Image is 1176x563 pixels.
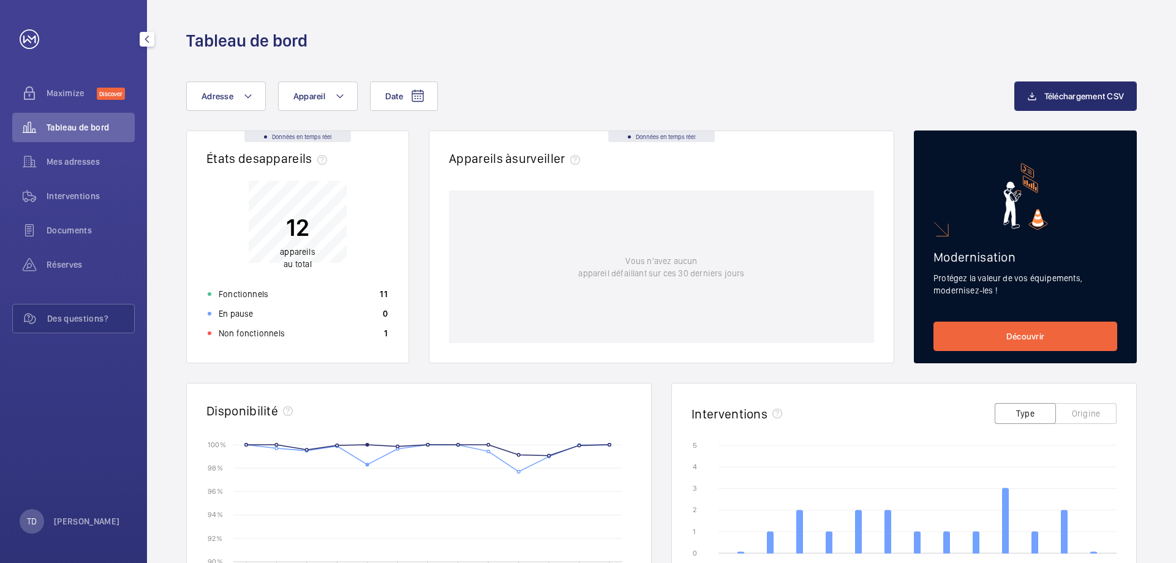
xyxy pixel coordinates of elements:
[219,308,253,320] p: En pause
[219,327,285,339] p: Non fonctionnels
[208,464,223,472] text: 98 %
[208,510,223,519] text: 94 %
[608,131,715,142] div: Données en temps réel
[293,91,325,101] span: Appareil
[47,121,135,134] span: Tableau de bord
[933,249,1117,265] h2: Modernisation
[693,463,697,471] text: 4
[933,272,1117,297] p: Protégez la valeur de vos équipements, modernisez-les !
[206,151,332,166] h2: États des
[383,308,388,320] p: 0
[206,403,278,418] h2: Disponibilité
[54,515,120,527] p: [PERSON_NAME]
[384,327,388,339] p: 1
[186,29,307,52] h1: Tableau de bord
[47,259,135,271] span: Réserves
[244,131,351,142] div: Données en temps réel
[47,224,135,236] span: Documents
[933,322,1117,351] a: Découvrir
[693,505,696,514] text: 2
[995,403,1056,424] button: Type
[693,441,697,450] text: 5
[259,151,332,166] span: appareils
[578,255,744,279] p: Vous n'avez aucun appareil défaillant sur ces 30 derniers jours
[280,246,315,270] p: au total
[1055,403,1117,424] button: Origine
[208,534,222,542] text: 92 %
[208,440,226,448] text: 100 %
[693,549,697,557] text: 0
[208,487,223,496] text: 96 %
[512,151,584,166] span: surveiller
[280,212,315,243] p: 12
[47,87,97,99] span: Maximize
[1003,163,1048,230] img: marketing-card.svg
[449,151,585,166] h2: Appareils à
[692,406,767,421] h2: Interventions
[1014,81,1137,111] button: Téléchargement CSV
[47,312,134,325] span: Des questions?
[280,247,315,257] span: appareils
[385,91,403,101] span: Date
[27,515,37,527] p: TD
[219,288,268,300] p: Fonctionnels
[370,81,438,111] button: Date
[693,484,697,493] text: 3
[1044,91,1125,101] span: Téléchargement CSV
[186,81,266,111] button: Adresse
[202,91,233,101] span: Adresse
[47,156,135,168] span: Mes adresses
[693,527,696,536] text: 1
[47,190,135,202] span: Interventions
[380,288,388,300] p: 11
[278,81,358,111] button: Appareil
[97,88,125,100] span: Discover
